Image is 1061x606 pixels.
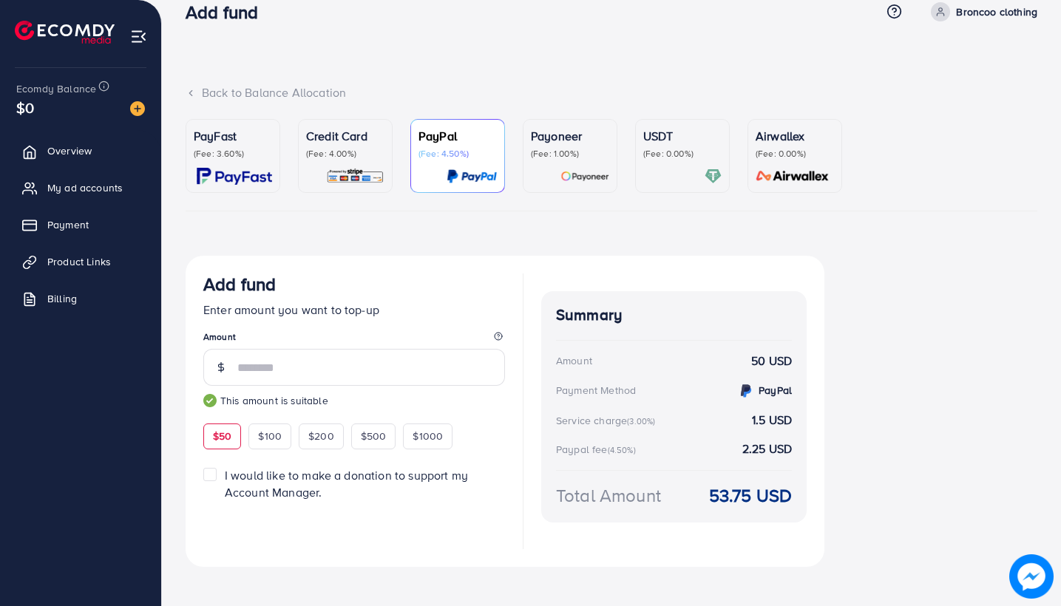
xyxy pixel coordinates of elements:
div: Payment Method [556,383,636,398]
img: card [197,168,272,185]
span: $1000 [413,429,443,443]
img: menu [130,28,147,45]
strong: 50 USD [751,353,792,370]
img: image [1009,554,1054,599]
p: Airwallex [756,127,834,145]
span: $0 [16,97,34,118]
span: Billing [47,291,77,306]
h4: Summary [556,306,792,324]
p: Enter amount you want to top-up [203,301,505,319]
small: (4.50%) [608,444,636,456]
div: Service charge [556,413,660,428]
iframe: PayPal [357,519,505,545]
strong: PayPal [759,383,792,398]
img: logo [15,21,115,44]
strong: 2.25 USD [742,440,792,457]
img: card [705,168,722,185]
span: Ecomdy Balance [16,81,96,96]
span: $100 [258,429,282,443]
div: Total Amount [556,483,661,508]
small: This amount is suitable [203,393,505,408]
p: (Fee: 4.50%) [418,148,497,160]
small: (3.00%) [627,415,655,427]
div: Amount [556,353,592,368]
p: (Fee: 1.00%) [531,148,609,160]
img: image [130,101,145,116]
img: credit [737,382,755,400]
a: Billing [11,284,150,313]
a: Payment [11,210,150,239]
img: guide [203,394,217,407]
img: card [447,168,497,185]
p: (Fee: 0.00%) [756,148,834,160]
legend: Amount [203,330,505,349]
span: $50 [213,429,231,443]
img: card [751,168,834,185]
a: Product Links [11,247,150,276]
p: (Fee: 4.00%) [306,148,384,160]
p: USDT [643,127,722,145]
img: card [326,168,384,185]
div: Back to Balance Allocation [186,84,1037,101]
span: My ad accounts [47,180,123,195]
h3: Add fund [203,273,276,295]
h3: Add fund [186,1,270,23]
p: Broncoo clothing [956,3,1037,21]
a: My ad accounts [11,173,150,202]
a: Overview [11,136,150,166]
p: PayPal [418,127,497,145]
img: card [560,168,609,185]
p: Payoneer [531,127,609,145]
div: Paypal fee [556,442,640,457]
strong: 53.75 USD [709,483,792,508]
span: I would like to make a donation to support my Account Manager. [225,467,468,500]
strong: 1.5 USD [752,412,792,429]
span: $200 [308,429,334,443]
span: Product Links [47,254,111,269]
p: (Fee: 0.00%) [643,148,722,160]
p: Credit Card [306,127,384,145]
p: PayFast [194,127,272,145]
span: Payment [47,217,89,232]
span: $500 [361,429,387,443]
a: Broncoo clothing [925,2,1037,21]
p: (Fee: 3.60%) [194,148,272,160]
span: Overview [47,143,92,158]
